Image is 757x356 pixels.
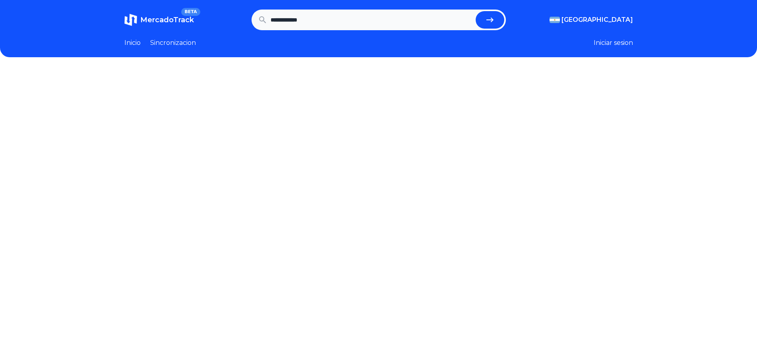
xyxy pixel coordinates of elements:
span: BETA [181,8,200,16]
img: Argentina [550,17,560,23]
a: Inicio [124,38,141,48]
span: [GEOGRAPHIC_DATA] [561,15,633,25]
button: [GEOGRAPHIC_DATA] [550,15,633,25]
a: Sincronizacion [150,38,196,48]
img: MercadoTrack [124,14,137,26]
span: MercadoTrack [140,15,194,24]
button: Iniciar sesion [594,38,633,48]
a: MercadoTrackBETA [124,14,194,26]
